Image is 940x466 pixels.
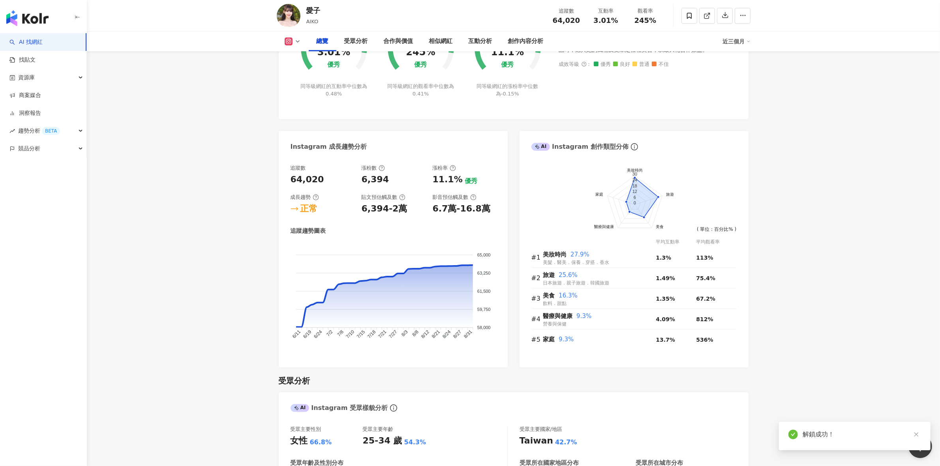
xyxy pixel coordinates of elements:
[413,91,429,97] span: 0.41%
[531,143,550,151] div: AI
[411,329,420,337] tspan: 8/8
[291,142,367,151] div: Instagram 成長趨勢分析
[555,438,577,447] div: 42.7%
[465,177,477,185] div: 優秀
[593,17,618,24] span: 3.01%
[326,91,342,97] span: 0.48%
[634,17,657,24] span: 245%
[384,37,413,46] div: 合作與價值
[477,271,490,275] tspan: 63,250
[656,275,675,281] span: 1.49%
[477,289,490,294] tspan: 61,500
[441,329,452,339] tspan: 8/24
[344,37,368,46] div: 受眾分析
[355,329,366,339] tspan: 7/15
[477,252,490,257] tspan: 65,000
[279,375,310,386] div: 受眾分析
[591,7,621,15] div: 互動率
[559,62,737,67] div: 成效等級 ：
[655,224,663,228] text: 美食
[531,253,543,262] div: #1
[508,37,544,46] div: 創作內容分析
[501,61,514,69] div: 優秀
[559,292,578,299] span: 16.3%
[306,6,321,15] div: 愛子
[277,4,300,28] img: KOL Avatar
[406,47,435,58] div: 245%
[291,404,388,412] div: Instagram 受眾樣貌分析
[656,337,675,343] span: 13.7%
[389,403,398,413] span: info-circle
[477,325,490,330] tspan: 58,000
[652,62,669,67] span: 不佳
[325,329,334,337] tspan: 7/2
[433,174,463,186] div: 11.1%
[18,69,35,86] span: 資源庫
[345,329,355,339] tspan: 7/10
[656,316,675,322] span: 4.09%
[291,194,319,201] div: 成長趨勢
[630,7,660,15] div: 觀看率
[18,122,60,140] span: 趨勢分析
[291,227,326,235] div: 追蹤趨勢圖表
[788,430,798,439] span: check-circle
[696,337,713,343] span: 536%
[543,251,567,258] span: 美妝時尚
[696,275,715,281] span: 75.4%
[576,313,591,320] span: 9.3%
[299,83,368,97] div: 同等級網紅的互動率中位數為
[477,307,490,312] tspan: 59,750
[630,142,639,152] span: info-circle
[363,435,402,447] div: 25-34 歲
[291,329,302,339] tspan: 6/11
[291,165,306,172] div: 追蹤數
[6,10,49,26] img: logo
[520,435,553,447] div: Taiwan
[543,260,610,265] span: 美髮．醫美．保養．穿搭．香水
[363,426,394,433] div: 受眾主要年齡
[594,62,611,67] span: 優秀
[553,16,580,24] span: 64,020
[473,83,542,97] div: 同等級網紅的漲粉率中位數為
[632,189,637,194] text: 12
[543,301,567,306] span: 飲料．甜點
[9,56,36,64] a: 找貼文
[501,91,519,97] span: -0.15%
[9,128,15,134] span: rise
[317,47,350,58] div: 3.01%
[696,316,713,322] span: 812%
[9,109,41,117] a: 洞察報告
[594,224,614,228] text: 醫療與健康
[543,321,567,327] span: 營養與保健
[696,296,715,302] span: 67.2%
[469,37,492,46] div: 互動分析
[306,19,319,24] span: AIKO
[543,292,555,299] span: 美食
[543,271,555,279] span: 旅遊
[18,140,40,157] span: 競品分析
[404,438,426,447] div: 54.3%
[543,280,610,286] span: 日本旅遊．親子旅遊．韓國旅遊
[291,404,310,412] div: AI
[803,430,921,439] div: 解鎖成功！
[632,183,637,188] text: 18
[42,127,60,135] div: BETA
[520,426,562,433] div: 受眾主要國家/地區
[656,238,696,246] div: 平均互動率
[420,329,430,339] tspan: 8/12
[291,435,308,447] div: 女性
[914,432,919,437] span: close
[632,178,637,182] text: 24
[452,329,463,339] tspan: 8/27
[386,83,455,97] div: 同等級網紅的觀看率中位數為
[552,7,582,15] div: 追蹤數
[362,194,405,201] div: 貼文預估觸及數
[559,336,574,343] span: 9.3%
[300,203,318,215] div: 正常
[633,200,636,205] text: 0
[415,61,427,69] div: 優秀
[656,296,675,302] span: 1.35%
[291,426,321,433] div: 受眾主要性別
[559,271,578,279] span: 25.6%
[327,61,340,69] div: 優秀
